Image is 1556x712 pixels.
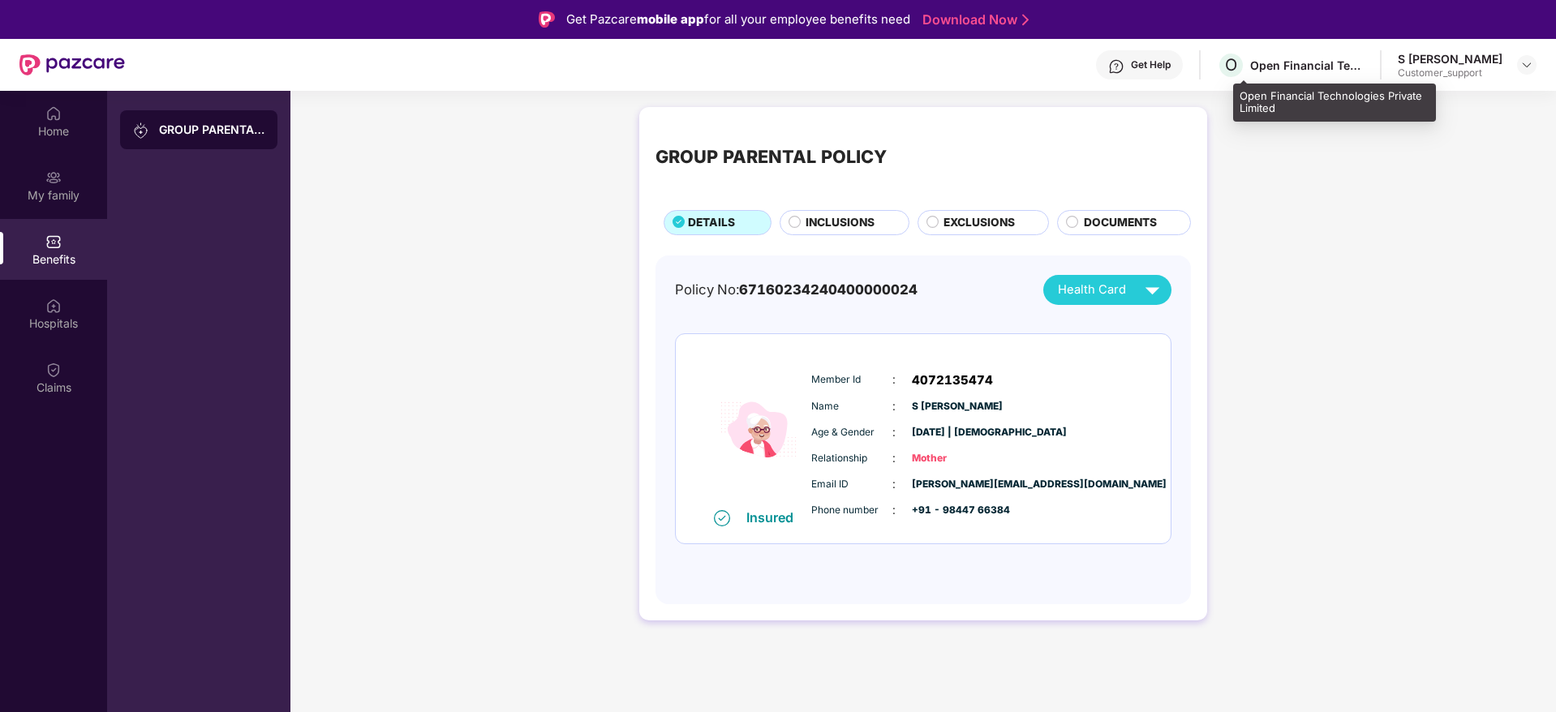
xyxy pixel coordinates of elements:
[675,279,918,300] div: Policy No:
[710,351,807,509] img: icon
[45,298,62,314] img: svg+xml;base64,PHN2ZyBpZD0iSG9zcGl0YWxzIiB4bWxucz0iaHR0cDovL3d3dy53My5vcmcvMjAwMC9zdmciIHdpZHRoPS...
[1108,58,1124,75] img: svg+xml;base64,PHN2ZyBpZD0iSGVscC0zMngzMiIgeG1sbnM9Imh0dHA6Ly93d3cudzMub3JnLzIwMDAvc3ZnIiB3aWR0aD...
[655,143,887,170] div: GROUP PARENTAL POLICY
[811,451,892,466] span: Relationship
[19,54,125,75] img: New Pazcare Logo
[912,451,993,466] span: Mother
[912,399,993,414] span: S [PERSON_NAME]
[566,10,910,29] div: Get Pazcare for all your employee benefits need
[912,503,993,518] span: +91 - 98447 66384
[811,503,892,518] span: Phone number
[746,509,803,525] div: Insured
[1233,84,1436,122] div: Open Financial Technologies Private Limited
[1022,11,1029,28] img: Stroke
[1398,51,1502,66] div: S [PERSON_NAME]
[159,122,264,138] div: GROUP PARENTAL POLICY
[811,477,892,492] span: Email ID
[806,214,875,232] span: INCLUSIONS
[1058,281,1126,299] span: Health Card
[1250,58,1364,73] div: Open Financial Technologies Private Limited
[1520,58,1533,71] img: svg+xml;base64,PHN2ZyBpZD0iRHJvcGRvd24tMzJ4MzIiIHhtbG5zPSJodHRwOi8vd3d3LnczLm9yZy8yMDAwL3N2ZyIgd2...
[45,234,62,250] img: svg+xml;base64,PHN2ZyBpZD0iQmVuZWZpdHMiIHhtbG5zPSJodHRwOi8vd3d3LnczLm9yZy8yMDAwL3N2ZyIgd2lkdGg9Ij...
[912,477,993,492] span: [PERSON_NAME][EMAIL_ADDRESS][DOMAIN_NAME]
[922,11,1024,28] a: Download Now
[133,122,149,139] img: svg+xml;base64,PHN2ZyB3aWR0aD0iMjAiIGhlaWdodD0iMjAiIHZpZXdCb3g9IjAgMCAyMCAyMCIgZmlsbD0ibm9uZSIgeG...
[1225,55,1237,75] span: O
[943,214,1015,232] span: EXCLUSIONS
[892,475,896,493] span: :
[892,397,896,415] span: :
[1043,275,1171,305] button: Health Card
[714,510,730,526] img: svg+xml;base64,PHN2ZyB4bWxucz0iaHR0cDovL3d3dy53My5vcmcvMjAwMC9zdmciIHdpZHRoPSIxNiIgaGVpZ2h0PSIxNi...
[1138,276,1167,304] img: svg+xml;base64,PHN2ZyB4bWxucz0iaHR0cDovL3d3dy53My5vcmcvMjAwMC9zdmciIHZpZXdCb3g9IjAgMCAyNCAyNCIgd2...
[739,281,918,298] span: 67160234240400000024
[45,169,62,186] img: svg+xml;base64,PHN2ZyB3aWR0aD0iMjAiIGhlaWdodD0iMjAiIHZpZXdCb3g9IjAgMCAyMCAyMCIgZmlsbD0ibm9uZSIgeG...
[892,371,896,388] span: :
[1398,66,1502,79] div: Customer_support
[912,425,993,440] span: [DATE] | [DEMOGRAPHIC_DATA]
[1131,58,1171,71] div: Get Help
[637,11,704,27] strong: mobile app
[688,214,735,232] span: DETAILS
[45,362,62,378] img: svg+xml;base64,PHN2ZyBpZD0iQ2xhaW0iIHhtbG5zPSJodHRwOi8vd3d3LnczLm9yZy8yMDAwL3N2ZyIgd2lkdGg9IjIwIi...
[539,11,555,28] img: Logo
[892,423,896,441] span: :
[892,501,896,519] span: :
[912,371,993,390] span: 4072135474
[45,105,62,122] img: svg+xml;base64,PHN2ZyBpZD0iSG9tZSIgeG1sbnM9Imh0dHA6Ly93d3cudzMub3JnLzIwMDAvc3ZnIiB3aWR0aD0iMjAiIG...
[811,399,892,414] span: Name
[811,372,892,388] span: Member Id
[892,449,896,467] span: :
[1084,214,1157,232] span: DOCUMENTS
[811,425,892,440] span: Age & Gender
